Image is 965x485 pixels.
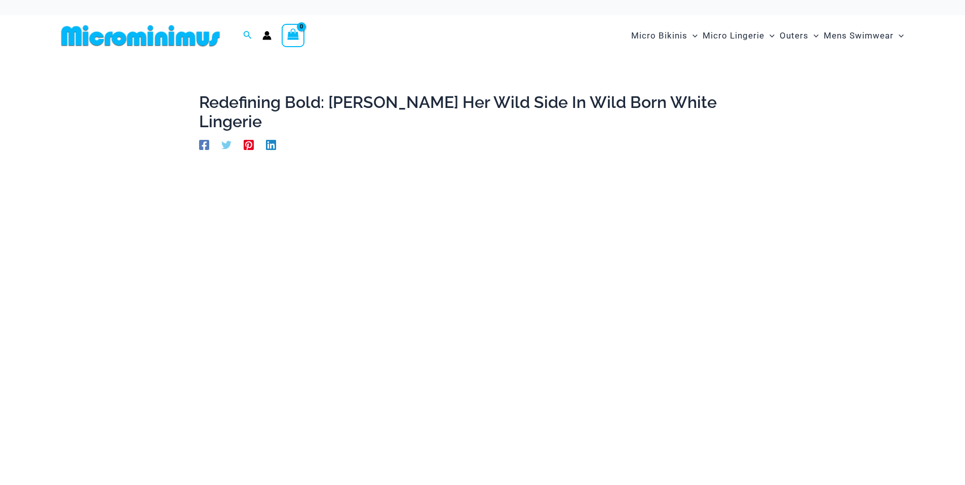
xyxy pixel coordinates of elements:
a: Pinterest [244,138,254,150]
span: Mens Swimwear [824,23,894,49]
span: Menu Toggle [894,23,904,49]
span: Menu Toggle [687,23,698,49]
a: Micro LingerieMenu ToggleMenu Toggle [700,20,777,51]
a: View Shopping Cart, empty [282,24,305,47]
a: Linkedin [266,138,276,150]
span: Micro Bikinis [631,23,687,49]
a: Facebook [199,138,209,150]
span: Menu Toggle [764,23,775,49]
span: Menu Toggle [808,23,819,49]
a: Twitter [221,138,231,150]
a: Micro BikinisMenu ToggleMenu Toggle [629,20,700,51]
a: Mens SwimwearMenu ToggleMenu Toggle [821,20,906,51]
nav: Site Navigation [627,19,908,53]
span: Outers [780,23,808,49]
a: OutersMenu ToggleMenu Toggle [777,20,821,51]
span: Micro Lingerie [703,23,764,49]
a: Search icon link [243,29,252,42]
img: MM SHOP LOGO FLAT [57,24,224,47]
a: Account icon link [262,31,272,40]
h1: Redefining Bold: [PERSON_NAME] Her Wild Side In Wild Born White Lingerie [199,93,766,132]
